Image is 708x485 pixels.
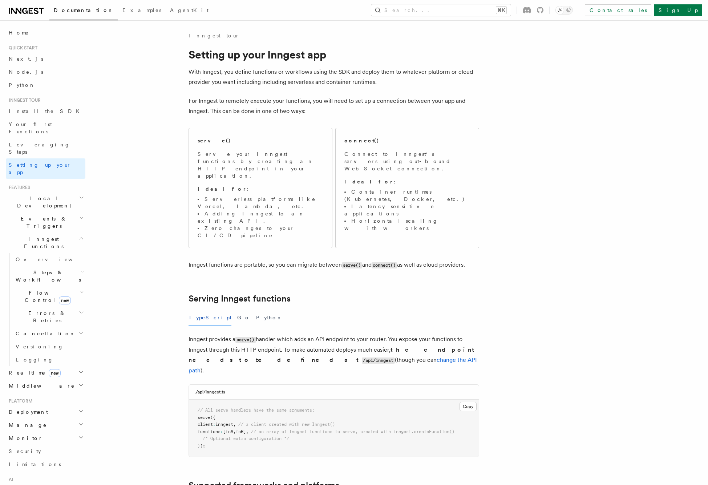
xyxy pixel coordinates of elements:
li: Container runtimes (Kubernetes, Docker, etc.) [344,188,470,203]
a: Examples [118,2,166,20]
span: Overview [16,256,90,262]
button: Inngest Functions [6,233,85,253]
span: : [213,422,215,427]
h2: serve() [198,137,231,144]
a: Python [6,78,85,92]
button: Python [256,310,283,326]
button: Flow Controlnew [13,286,85,307]
button: TypeScript [189,310,231,326]
p: Serve your Inngest functions by creating an HTTP endpoint in your application. [198,150,323,179]
span: Features [6,185,30,190]
h3: ./api/inngest.ts [195,389,225,395]
span: : [221,429,223,434]
span: Manage [6,421,47,429]
h1: Setting up your Inngest app [189,48,479,61]
button: Manage [6,419,85,432]
span: Inngest tour [6,97,41,103]
span: , [233,422,236,427]
button: Errors & Retries [13,307,85,327]
button: Local Development [6,192,85,212]
span: Cancellation [13,330,76,337]
span: Monitor [6,435,43,442]
code: /api/inngest [362,357,395,364]
button: Toggle dark mode [555,6,573,15]
span: inngest [215,422,233,427]
a: Documentation [49,2,118,20]
span: new [59,296,71,304]
div: Inngest Functions [6,253,85,366]
span: Realtime [6,369,61,376]
p: With Inngest, you define functions or workflows using the SDK and deploy them to whatever platfor... [189,67,479,87]
span: Platform [6,398,33,404]
p: Connect to Inngest's servers using out-bound WebSocket connection. [344,150,470,172]
a: Versioning [13,340,85,353]
span: Your first Functions [9,121,52,134]
span: Leveraging Steps [9,142,70,155]
a: Leveraging Steps [6,138,85,158]
li: Horizontal scaling with workers [344,217,470,232]
span: AI [6,477,13,482]
h2: connect() [344,137,379,144]
a: Your first Functions [6,118,85,138]
a: Home [6,26,85,39]
kbd: ⌘K [496,7,506,14]
span: Middleware [6,382,75,389]
span: functions [198,429,221,434]
span: Setting up your app [9,162,71,175]
p: : [344,178,470,185]
span: Limitations [9,461,61,467]
span: }); [198,443,205,448]
a: Logging [13,353,85,366]
code: serve() [342,262,362,268]
strong: Ideal for [344,179,394,185]
strong: Ideal for [198,186,247,192]
span: Errors & Retries [13,310,79,324]
p: : [198,185,323,193]
button: Monitor [6,432,85,445]
p: For Inngest to remotely execute your functions, you will need to set up a connection between your... [189,96,479,116]
span: Logging [16,357,53,363]
a: serve()Serve your Inngest functions by creating an HTTP endpoint in your application.Ideal for:Se... [189,128,332,248]
span: Node.js [9,69,43,75]
span: [fnA [223,429,233,434]
a: AgentKit [166,2,213,20]
span: // All serve handlers have the same arguments: [198,408,315,413]
button: Go [237,310,250,326]
span: Documentation [54,7,114,13]
code: serve() [235,337,256,343]
span: Deployment [6,408,48,416]
span: Examples [122,7,161,13]
span: Steps & Workflows [13,269,81,283]
li: Serverless platforms like Vercel, Lambda, etc. [198,195,323,210]
span: AgentKit [170,7,209,13]
li: Zero changes to your CI/CD pipeline [198,225,323,239]
span: new [49,369,61,377]
a: Inngest tour [189,32,239,39]
span: Versioning [16,344,64,349]
p: Inngest functions are portable, so you can migrate between and as well as cloud providers. [189,260,479,270]
span: // a client created with new Inngest() [238,422,335,427]
span: Flow Control [13,289,80,304]
span: /* Optional extra configuration */ [203,436,289,441]
button: Realtimenew [6,366,85,379]
a: Security [6,445,85,458]
span: Local Development [6,195,79,209]
button: Middleware [6,379,85,392]
span: Install the SDK [9,108,84,114]
span: Events & Triggers [6,215,79,230]
a: Node.js [6,65,85,78]
span: ({ [210,415,215,420]
button: Search...⌘K [371,4,511,16]
a: Sign Up [654,4,702,16]
button: Copy [460,402,477,411]
a: Limitations [6,458,85,471]
a: Serving Inngest functions [189,294,291,304]
a: Next.js [6,52,85,65]
span: Next.js [9,56,43,62]
p: Inngest provides a handler which adds an API endpoint to your router. You expose your functions t... [189,334,479,376]
a: Setting up your app [6,158,85,179]
li: Latency sensitive applications [344,203,470,217]
span: serve [198,415,210,420]
a: Install the SDK [6,105,85,118]
button: Cancellation [13,327,85,340]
